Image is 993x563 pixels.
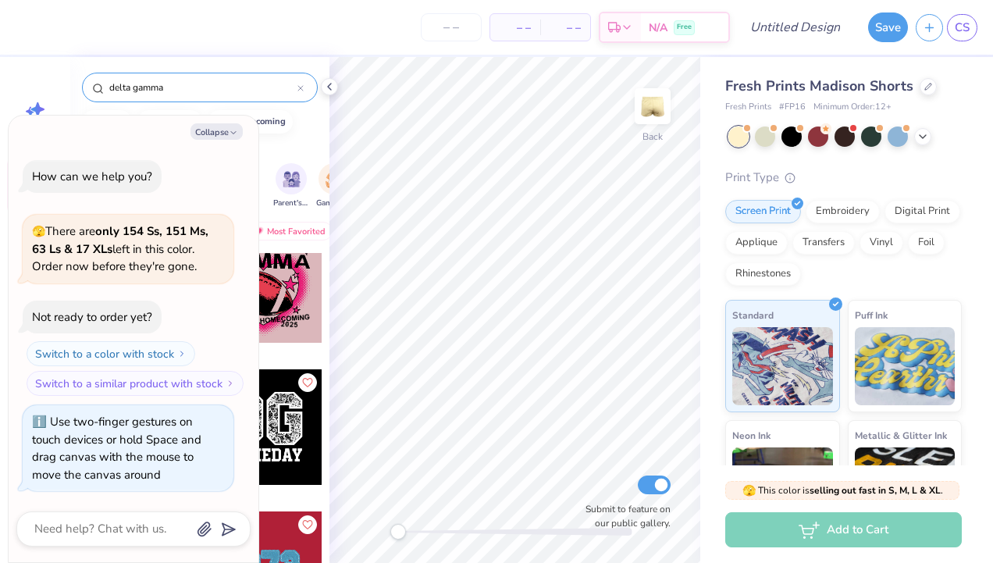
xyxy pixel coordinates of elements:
[298,515,317,534] button: Like
[500,20,531,36] span: – –
[177,349,187,358] img: Switch to a color with stock
[732,307,774,323] span: Standard
[855,447,956,526] img: Metallic & Glitter Ink
[316,163,352,209] button: filter button
[32,223,208,274] span: There are left in this color. Order now before they're gone.
[32,414,201,483] div: Use two-finger gestures on touch devices or hold Space and drag canvas with the mouse to move the...
[32,223,208,257] strong: only 154 Ss, 151 Ms, 63 Ls & 17 XLs
[810,484,941,497] strong: selling out fast in S, M, L & XL
[273,198,309,209] span: Parent's Weekend
[421,13,482,41] input: – –
[725,77,913,95] span: Fresh Prints Madison Shorts
[273,163,309,209] button: filter button
[244,222,333,241] div: Most Favorited
[326,170,343,188] img: Game Day Image
[316,163,352,209] div: filter for Game Day
[725,101,771,114] span: Fresh Prints
[649,20,667,36] span: N/A
[108,80,297,95] input: Try "Alpha"
[725,169,962,187] div: Print Type
[232,117,286,126] div: homecoming
[27,371,244,396] button: Switch to a similar product with stock
[208,110,293,134] button: homecoming
[137,110,202,134] button: football
[742,483,943,497] span: This color is .
[855,327,956,405] img: Puff Ink
[742,483,756,498] span: 🫣
[884,200,960,223] div: Digital Print
[955,19,970,37] span: CS
[82,110,132,134] button: bear
[637,91,668,122] img: Back
[860,231,903,255] div: Vinyl
[550,20,581,36] span: – –
[32,169,152,184] div: How can we help you?
[779,101,806,114] span: # FP16
[725,231,788,255] div: Applique
[792,231,855,255] div: Transfers
[32,224,45,239] span: 🫣
[725,262,801,286] div: Rhinestones
[316,198,352,209] span: Game Day
[32,309,152,325] div: Not ready to order yet?
[732,427,771,444] span: Neon Ink
[273,163,309,209] div: filter for Parent's Weekend
[577,502,671,530] label: Submit to feature on our public gallery.
[677,22,692,33] span: Free
[298,373,317,392] button: Like
[226,379,235,388] img: Switch to a similar product with stock
[642,130,663,144] div: Back
[813,101,892,114] span: Minimum Order: 12 +
[390,524,406,540] div: Accessibility label
[947,14,977,41] a: CS
[806,200,880,223] div: Embroidery
[738,12,852,43] input: Untitled Design
[855,427,947,444] span: Metallic & Glitter Ink
[190,123,243,140] button: Collapse
[908,231,945,255] div: Foil
[27,341,195,366] button: Switch to a color with stock
[283,170,301,188] img: Parent's Weekend Image
[855,307,888,323] span: Puff Ink
[732,327,833,405] img: Standard
[732,447,833,526] img: Neon Ink
[725,200,801,223] div: Screen Print
[868,12,908,42] button: Save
